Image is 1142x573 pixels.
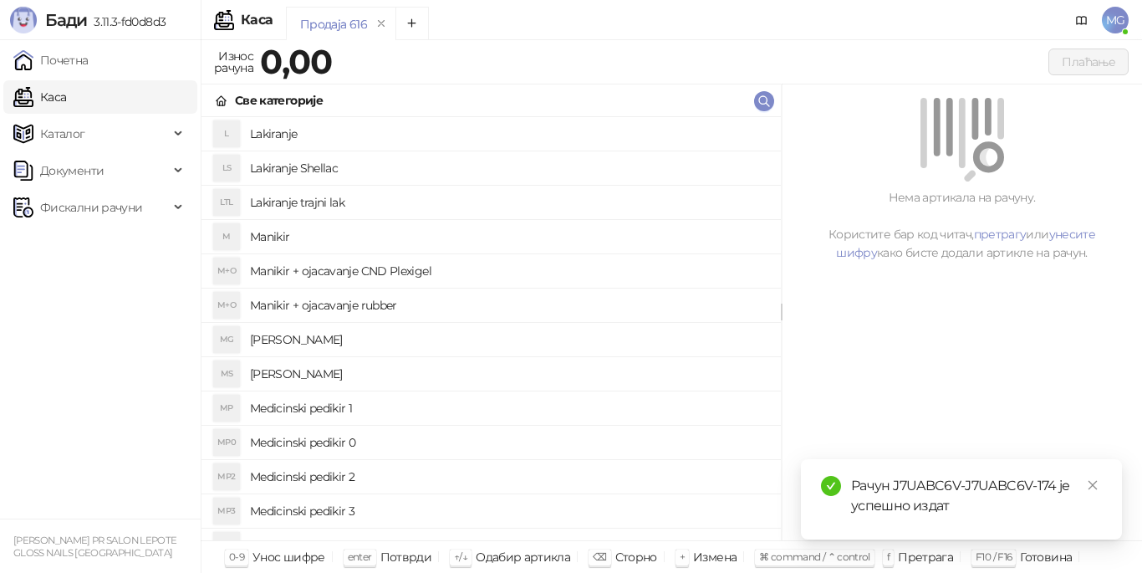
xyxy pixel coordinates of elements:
div: LS [213,155,240,182]
div: MP0 [213,429,240,456]
h4: Medicinski pedikir 1 [250,395,767,422]
span: MG [1102,7,1129,33]
h4: Pedikir [250,532,767,559]
h4: Medicinski pedikir 2 [250,463,767,490]
a: Каса [13,80,66,114]
a: Почетна [13,43,89,77]
h4: Manikir + ojacavanje CND Plexigel [250,258,767,284]
div: Износ рачуна [211,45,257,79]
div: MS [213,361,240,387]
div: LTL [213,189,240,216]
div: Каса [241,13,273,27]
h4: Manikir + ojacavanje rubber [250,292,767,319]
div: M+O [213,292,240,319]
div: MP [213,395,240,422]
small: [PERSON_NAME] PR SALON LEPOTE GLOSS NAILS [GEOGRAPHIC_DATA] [13,535,176,559]
span: ↑/↓ [454,550,467,563]
div: Нема артикала на рачуну. Користите бар код читач, или како бисте додали артикле на рачун. [802,188,1122,262]
div: Продаја 616 [300,15,367,33]
div: Измена [693,546,737,568]
div: MP3 [213,498,240,524]
h4: Medicinski pedikir 0 [250,429,767,456]
div: Сторно [615,546,657,568]
div: Готовина [1020,546,1072,568]
a: претрагу [974,227,1027,242]
div: Унос шифре [252,546,325,568]
div: L [213,120,240,147]
div: M [213,223,240,250]
span: 3.11.3-fd0d8d3 [87,14,166,29]
a: Документација [1068,7,1095,33]
img: Logo [10,7,37,33]
span: F10 / F16 [976,550,1012,563]
div: Одабир артикла [476,546,570,568]
span: Бади [45,10,87,30]
span: Каталог [40,117,85,151]
span: 0-9 [229,550,244,563]
div: Све категорије [235,91,323,110]
div: MP2 [213,463,240,490]
span: + [680,550,685,563]
strong: 0,00 [260,41,332,82]
span: close [1087,479,1099,491]
h4: Lakiranje Shellac [250,155,767,182]
button: remove [370,17,392,31]
button: Add tab [395,7,429,40]
div: Потврди [380,546,432,568]
h4: Lakiranje trajni lak [250,189,767,216]
span: check-circle [821,476,841,496]
div: M+O [213,258,240,284]
span: ⌘ command / ⌃ control [759,550,870,563]
div: Рачун J7UABC6V-J7UABC6V-174 је успешно издат [851,476,1102,516]
div: MG [213,326,240,353]
span: enter [348,550,372,563]
span: ⌫ [593,550,606,563]
h4: [PERSON_NAME] [250,361,767,387]
h4: Manikir [250,223,767,250]
div: Претрага [898,546,953,568]
h4: [PERSON_NAME] [250,326,767,353]
span: Документи [40,154,104,187]
div: P [213,532,240,559]
span: f [887,550,890,563]
a: Close [1083,476,1102,494]
span: Фискални рачуни [40,191,142,224]
h4: Medicinski pedikir 3 [250,498,767,524]
div: grid [201,117,781,540]
h4: Lakiranje [250,120,767,147]
button: Плаћање [1048,49,1129,75]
